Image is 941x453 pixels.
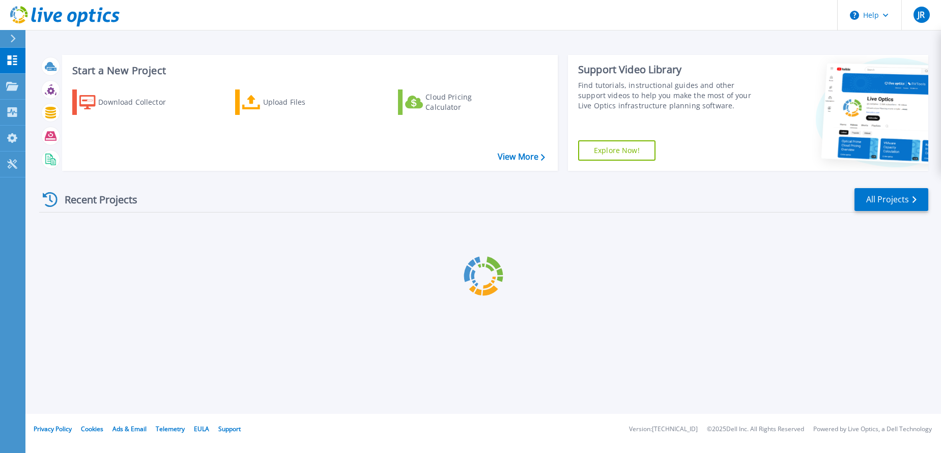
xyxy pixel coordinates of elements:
[578,140,655,161] a: Explore Now!
[813,426,932,433] li: Powered by Live Optics, a Dell Technology
[156,425,185,433] a: Telemetry
[918,11,925,19] span: JR
[194,425,209,433] a: EULA
[854,188,928,211] a: All Projects
[218,425,241,433] a: Support
[707,426,804,433] li: © 2025 Dell Inc. All Rights Reserved
[72,89,186,115] a: Download Collector
[425,92,507,112] div: Cloud Pricing Calculator
[498,152,545,162] a: View More
[398,89,511,115] a: Cloud Pricing Calculator
[72,65,545,76] h3: Start a New Project
[235,89,349,115] a: Upload Files
[629,426,698,433] li: Version: [TECHNICAL_ID]
[263,92,345,112] div: Upload Files
[39,187,151,212] div: Recent Projects
[34,425,72,433] a: Privacy Policy
[578,63,761,76] div: Support Video Library
[98,92,180,112] div: Download Collector
[112,425,147,433] a: Ads & Email
[578,80,761,111] div: Find tutorials, instructional guides and other support videos to help you make the most of your L...
[81,425,103,433] a: Cookies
